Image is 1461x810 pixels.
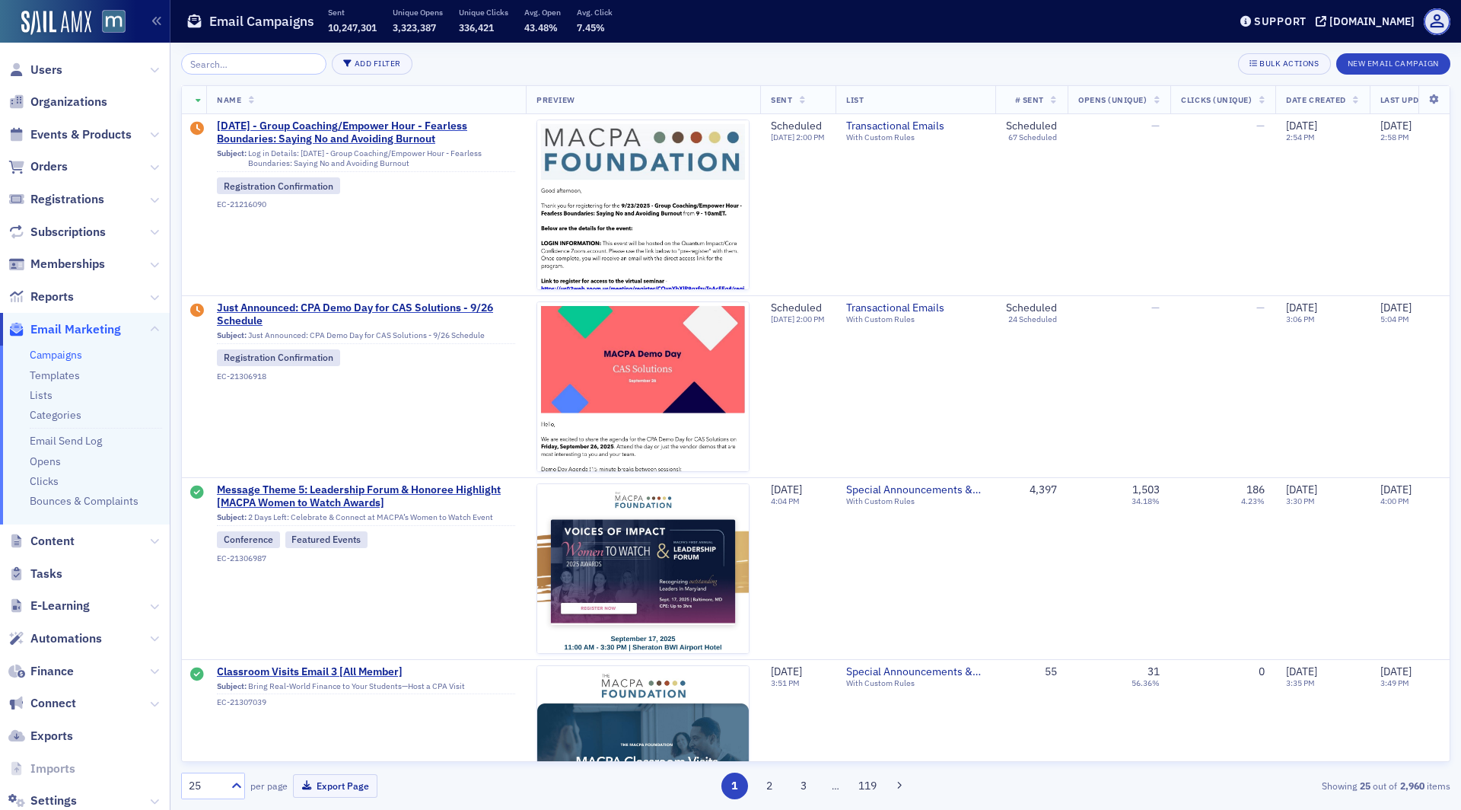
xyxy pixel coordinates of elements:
div: 24 Scheduled [1008,314,1057,324]
a: Subscriptions [8,224,106,241]
span: Content [30,533,75,550]
span: — [1256,301,1265,314]
span: Clicks (Unique) [1181,94,1252,105]
button: Bulk Actions [1238,53,1330,75]
span: [DATE] [1286,301,1317,314]
div: Bring Real-World Finance to Your Students—Host a CPA Visit [217,681,515,695]
span: Subject: [217,148,247,168]
img: email-preview-3073.jpeg [537,302,749,774]
p: Unique Clicks [459,7,508,18]
span: [DATE] [1286,665,1317,678]
span: — [1151,301,1160,314]
a: Tasks [8,566,62,582]
div: 4,397 [1006,483,1057,497]
span: Profile [1424,8,1450,35]
span: 43.48% [524,21,558,33]
span: Email Marketing [30,321,121,338]
button: 119 [855,773,881,799]
div: Sent [190,668,204,683]
a: Content [8,533,75,550]
div: 0 [1259,665,1265,679]
a: Message Theme 5: Leadership Forum & Honoree Highlight [MACPA Women to Watch Awards] [217,483,515,510]
time: 3:30 PM [1286,496,1315,506]
span: [DATE] [1380,483,1412,496]
button: Export Page [293,774,377,798]
span: [DATE] [1286,483,1317,496]
span: [DATE] [771,132,796,142]
div: EC-21307039 [217,697,515,707]
a: Special Announcements & Special Event Invitations [846,483,985,497]
span: Orders [30,158,68,175]
a: Connect [8,695,76,712]
span: 3,323,387 [393,21,436,33]
a: Users [8,62,62,78]
div: Draft [190,304,204,319]
a: Transactional Emails [846,120,985,133]
a: Clicks [30,474,59,488]
span: — [1151,119,1160,132]
div: 186 [1246,483,1265,497]
a: Exports [8,728,73,745]
div: 56.36% [1132,678,1160,688]
a: Opens [30,454,61,468]
a: Email Send Log [30,434,102,448]
span: Last Updated [1380,94,1440,105]
time: 2:58 PM [1380,132,1409,142]
div: With Custom Rules [846,496,985,506]
span: — [1256,119,1265,132]
div: EC-21216090 [217,199,515,209]
div: 67 Scheduled [1008,132,1057,142]
span: List [846,94,864,105]
div: 34.18% [1132,496,1160,506]
p: Unique Opens [393,7,443,18]
span: Memberships [30,256,105,273]
a: Classroom Visits Email 3 [All Member] [217,665,515,679]
span: Settings [30,792,77,809]
a: Categories [30,408,81,422]
div: Featured Events [285,531,368,548]
strong: 25 [1357,779,1373,792]
span: Subscriptions [30,224,106,241]
input: Search… [181,53,326,75]
a: Settings [8,792,77,809]
img: SailAMX [102,10,126,33]
span: # Sent [1015,94,1044,105]
a: E-Learning [8,598,90,614]
a: Imports [8,761,75,777]
time: 3:51 PM [771,678,800,688]
span: Automations [30,630,102,647]
div: Just Announced: CPA Demo Day for CAS Solutions - 9/26 Schedule [217,330,515,344]
div: Draft [190,122,204,137]
span: Preview [536,94,575,105]
button: 3 [791,773,817,799]
div: Log in Details: [DATE] - Group Coaching/Empower Hour - Fearless Boundaries: Saying No and Avoidin... [217,148,515,172]
span: Subject: [217,330,247,340]
span: Reports [30,289,74,305]
span: Special Announcements & Special Event Invitations [846,665,985,679]
div: Scheduled [1006,301,1057,315]
a: Reports [8,289,74,305]
a: [DATE] - Group Coaching/Empower Hour - Fearless Boundaries: Saying No and Avoiding Burnout [217,120,515,146]
div: Support [1254,14,1307,28]
span: [DATE] [771,665,802,678]
time: 3:49 PM [1380,678,1409,688]
div: 25 [189,778,222,794]
div: [DOMAIN_NAME] [1329,14,1415,28]
span: Registrations [30,191,104,208]
a: Automations [8,630,102,647]
a: Transactional Emails [846,301,985,315]
a: SailAMX [21,11,91,35]
span: Users [30,62,62,78]
button: New Email Campaign [1336,53,1450,75]
span: [DATE] [1380,665,1412,678]
div: EC-21306987 [217,553,515,563]
a: Registrations [8,191,104,208]
span: [DATE] [771,314,796,324]
span: Sent [771,94,792,105]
